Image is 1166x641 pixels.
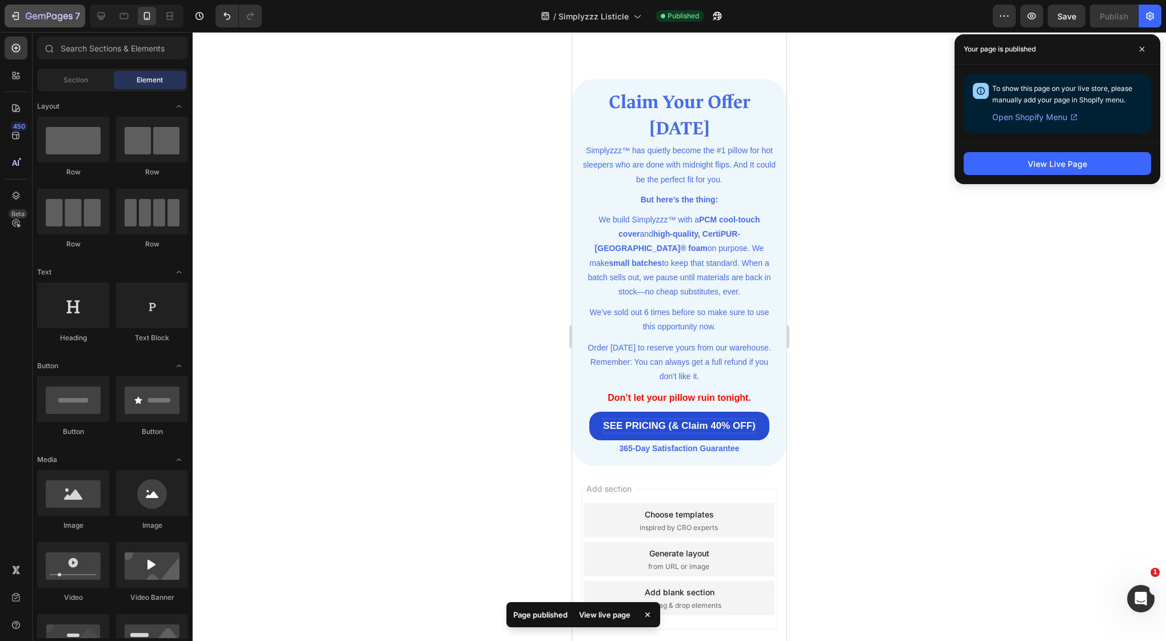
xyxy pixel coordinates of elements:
[116,592,188,603] div: Video Banner
[558,10,629,22] span: Simplyzzz Listicle
[37,361,58,371] span: Button
[37,101,59,112] span: Layout
[992,110,1067,124] span: Open Shopify Menu
[9,209,27,218] div: Beta
[37,37,188,59] input: Search Sections & Elements
[215,5,262,27] div: Undo/Redo
[116,239,188,249] div: Row
[1090,5,1138,27] button: Publish
[37,592,109,603] div: Video
[1127,585,1155,612] iframe: Intercom live chat
[116,167,188,177] div: Row
[116,520,188,531] div: Image
[1028,158,1087,170] div: View Live Page
[37,427,109,437] div: Button
[513,609,568,620] p: Page published
[1151,568,1160,577] span: 1
[37,167,109,177] div: Row
[37,267,51,277] span: Text
[37,520,109,531] div: Image
[5,5,85,27] button: 7
[37,239,109,249] div: Row
[1057,11,1076,21] span: Save
[116,333,188,343] div: Text Block
[37,333,109,343] div: Heading
[1100,10,1128,22] div: Publish
[572,607,637,623] div: View live page
[572,32,786,641] iframe: Design area
[170,97,188,116] span: Toggle open
[63,75,88,85] span: Section
[553,10,556,22] span: /
[75,9,80,23] p: 7
[170,451,188,469] span: Toggle open
[170,357,188,375] span: Toggle open
[37,455,57,465] span: Media
[1048,5,1085,27] button: Save
[116,427,188,437] div: Button
[170,263,188,281] span: Toggle open
[964,152,1151,175] button: View Live Page
[137,75,163,85] span: Element
[668,11,699,21] span: Published
[992,84,1132,104] span: To show this page on your live store, please manually add your page in Shopify menu.
[964,43,1036,55] p: Your page is published
[11,122,27,131] div: 450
